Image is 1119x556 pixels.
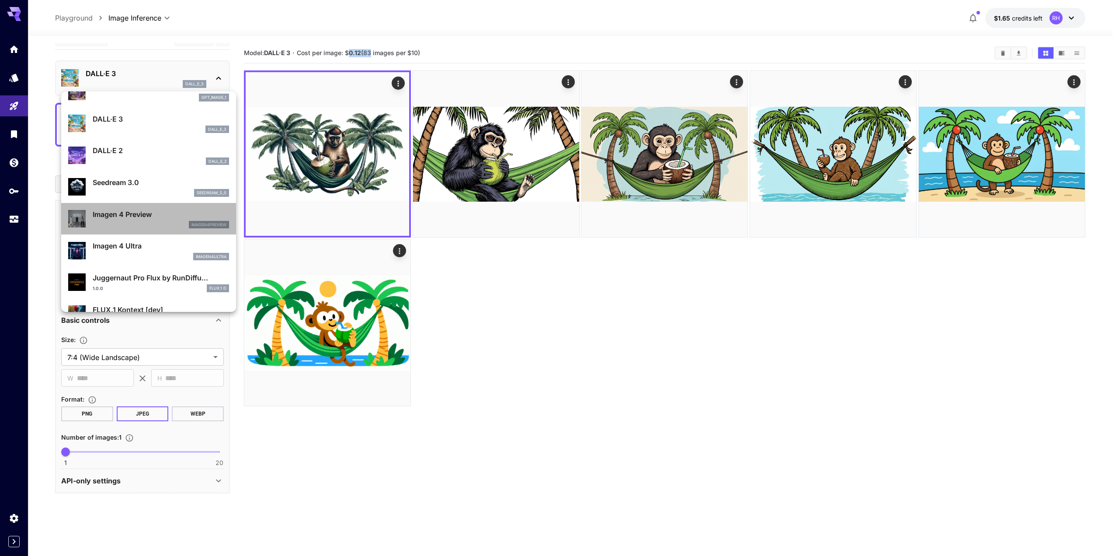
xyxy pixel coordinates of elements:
[93,114,229,124] p: DALL·E 3
[93,273,229,283] p: Juggernaut Pro Flux by RunDiffu...
[93,209,229,220] p: Imagen 4 Preview
[93,304,229,315] p: FLUX.1 Kontext [dev]
[191,222,226,228] p: imagen4preview
[208,126,226,133] p: dall_e_3
[209,285,226,291] p: FLUX.1 D
[93,241,229,251] p: Imagen 4 Ultra
[68,78,229,105] div: GPT Image 1gpt_image_1
[196,254,226,260] p: imagen4ultra
[202,94,226,101] p: gpt_image_1
[93,177,229,188] p: Seedream 3.0
[93,285,103,292] p: 1.0.0
[68,237,229,264] div: Imagen 4 Ultraimagen4ultra
[68,206,229,232] div: Imagen 4 Previewimagen4preview
[68,269,229,296] div: Juggernaut Pro Flux by RunDiffu...1.0.0FLUX.1 D
[68,174,229,200] div: Seedream 3.0seedream_3_0
[68,142,229,168] div: DALL·E 2dall_e_2
[68,301,229,328] div: FLUX.1 Kontext [dev]
[209,158,226,164] p: dall_e_2
[197,190,226,196] p: seedream_3_0
[93,145,229,156] p: DALL·E 2
[68,110,229,137] div: DALL·E 3dall_e_3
